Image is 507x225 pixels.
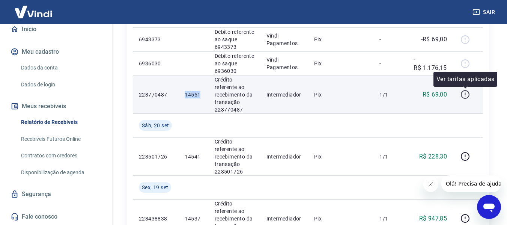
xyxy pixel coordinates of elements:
[423,177,438,192] iframe: Fechar mensagem
[185,91,202,98] p: 14551
[423,90,447,99] p: R$ 69,00
[419,152,447,161] p: R$ 228,30
[266,91,302,98] p: Intermediador
[18,115,103,130] a: Relatório de Recebíveis
[142,184,168,191] span: Sex, 19 set
[421,35,447,44] p: -R$ 69,00
[414,54,447,72] p: -R$ 1.176,15
[379,91,402,98] p: 1/1
[314,91,367,98] p: Pix
[139,36,173,43] p: 6943373
[441,175,501,192] iframe: Mensagem da empresa
[5,5,63,11] span: Olá! Precisa de ajuda?
[215,28,254,51] p: Débito referente ao saque 6943373
[215,76,254,113] p: Crédito referente ao recebimento da transação 228770487
[419,214,447,223] p: R$ 947,85
[9,21,103,38] a: Início
[9,208,103,225] a: Fale conosco
[266,215,302,222] p: Intermediador
[379,36,402,43] p: -
[266,32,302,47] p: Vindi Pagamentos
[314,36,367,43] p: Pix
[471,5,498,19] button: Sair
[314,153,367,160] p: Pix
[18,60,103,76] a: Dados da conta
[215,52,254,75] p: Débito referente ao saque 6936030
[18,77,103,92] a: Dados de login
[18,165,103,180] a: Disponibilização de agenda
[18,131,103,147] a: Recebíveis Futuros Online
[9,186,103,202] a: Segurança
[266,153,302,160] p: Intermediador
[215,138,254,175] p: Crédito referente ao recebimento da transação 228501726
[142,122,169,129] span: Sáb, 20 set
[139,60,173,67] p: 6936030
[379,60,402,67] p: -
[139,91,173,98] p: 228770487
[314,215,367,222] p: Pix
[139,215,173,222] p: 228438838
[314,60,367,67] p: Pix
[9,98,103,115] button: Meus recebíveis
[379,153,402,160] p: 1/1
[477,195,501,219] iframe: Botão para abrir a janela de mensagens
[18,148,103,163] a: Contratos com credores
[266,56,302,71] p: Vindi Pagamentos
[379,215,402,222] p: 1/1
[139,153,173,160] p: 228501726
[185,215,202,222] p: 14537
[9,44,103,60] button: Meu cadastro
[185,153,202,160] p: 14541
[9,0,58,23] img: Vindi
[436,75,494,84] p: Ver tarifas aplicadas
